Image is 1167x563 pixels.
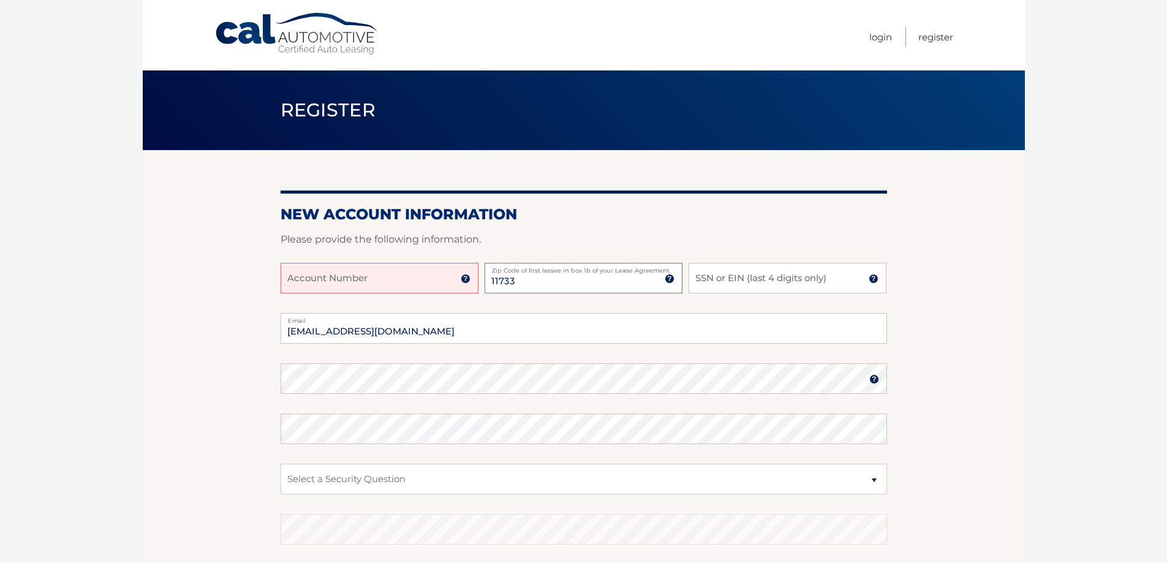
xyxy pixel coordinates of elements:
input: Email [281,313,887,344]
input: Account Number [281,263,478,293]
a: Login [869,27,892,47]
label: Email [281,313,887,323]
img: tooltip.svg [869,274,878,284]
label: Zip Code of first lessee in box 1b of your Lease Agreement [485,263,682,273]
h2: New Account Information [281,205,887,224]
img: tooltip.svg [461,274,470,284]
a: Register [918,27,953,47]
input: SSN or EIN (last 4 digits only) [689,263,886,293]
img: tooltip.svg [665,274,674,284]
input: Zip Code [485,263,682,293]
p: Please provide the following information. [281,231,887,248]
a: Cal Automotive [214,12,380,56]
img: tooltip.svg [869,374,879,384]
span: Register [281,99,376,121]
